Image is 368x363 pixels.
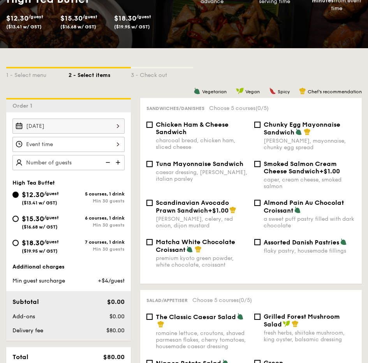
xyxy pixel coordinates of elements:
[22,239,44,247] span: $18.30
[264,160,337,175] span: Smoked Salmon Cream Cheese Sandwich
[136,14,151,19] span: /guest
[194,87,201,94] img: icon-vegetarian.fe4039eb.svg
[156,238,235,253] span: Matcha White Chocolate Croissant
[202,89,227,94] span: Vegetarian
[264,313,340,328] span: Grilled Forest Mushroom Salad
[44,215,59,220] span: /guest
[131,68,193,79] div: 3 - Check out
[107,298,125,305] span: $0.00
[254,122,261,128] input: Chunky Egg Mayonnaise Sandwich[PERSON_NAME], mayonnaise, chunky egg spread
[146,161,153,167] input: Tuna Mayonnaise Sandwichcaesar dressing, [PERSON_NAME], italian parsley
[12,155,125,170] input: Number of guests
[12,119,125,134] input: Event date
[83,14,97,19] span: /guest
[12,277,65,284] span: Min guest surcharge
[28,14,43,19] span: /guest
[12,137,125,152] input: Event time
[229,206,236,213] img: icon-chef-hat.a58ddaea.svg
[156,313,236,321] span: The Classic Caesar Salad
[156,330,248,350] div: romaine lettuce, croutons, shaved parmesan flakes, cherry tomatoes, housemade caesar dressing
[283,320,291,327] img: icon-vegan.f8ff3823.svg
[109,313,125,320] span: $0.00
[12,192,19,198] input: $12.30/guest($13.41 w/ GST)5 courses, 1 drinkMin 30 guests
[22,248,58,254] span: ($19.95 w/ GST)
[6,68,69,79] div: 1 - Select menu
[319,168,340,175] span: +$1.00
[236,87,244,94] img: icon-vegan.f8ff3823.svg
[12,180,55,186] span: High Tea Buffet
[6,14,28,23] span: $12.30
[264,138,356,151] div: [PERSON_NAME], mayonnaise, chunky egg spread
[12,327,43,334] span: Delivery fee
[12,263,125,271] div: Additional charges
[44,239,59,244] span: /guest
[299,87,306,94] img: icon-chef-hat.a58ddaea.svg
[237,313,244,320] img: icon-vegetarian.fe4039eb.svg
[12,216,19,222] input: $15.30/guest($16.68 w/ GST)6 courses, 1 drinkMin 30 guests
[239,297,252,304] span: (0/5)
[12,313,35,320] span: Add-ons
[209,105,269,112] span: Choose 5 courses
[264,176,356,190] div: caper, cream cheese, smoked salmon
[264,121,340,136] span: Chunky Egg Mayonnaise Sandwich
[22,190,44,199] span: $12.30
[114,14,136,23] span: $18.30
[294,206,301,213] img: icon-vegetarian.fe4039eb.svg
[245,89,260,94] span: Vegan
[304,128,311,135] img: icon-chef-hat.a58ddaea.svg
[12,103,35,109] span: Order 1
[269,87,276,94] img: icon-spicy.37a8142b.svg
[69,222,125,228] div: Min 30 guests
[146,298,188,303] span: Salad/Appetiser
[195,246,202,253] img: icon-chef-hat.a58ddaea.svg
[254,239,261,245] input: Assorted Danish Pastriesflaky pastry, housemade fillings
[156,160,243,168] span: Tuna Mayonnaise Sandwich
[146,200,153,206] input: Scandinavian Avocado Prawn Sandwich+$1.00[PERSON_NAME], celery, red onion, dijon mustard
[264,239,339,246] span: Assorted Danish Pastries
[44,191,59,196] span: /guest
[22,224,58,230] span: ($16.68 w/ GST)
[98,277,125,284] span: +$4/guest
[103,353,125,361] span: $80.00
[264,199,344,214] span: Almond Pain Au Chocolat Croissant
[156,199,229,214] span: Scandinavian Avocado Prawn Sandwich
[295,128,302,135] img: icon-vegetarian.fe4039eb.svg
[186,246,193,253] img: icon-vegetarian.fe4039eb.svg
[12,298,39,305] span: Subtotal
[156,137,248,150] div: charcoal bread, chicken ham, sliced cheese
[340,238,347,245] img: icon-vegetarian.fe4039eb.svg
[264,330,356,343] div: fresh herbs, shiitake mushroom, king oyster, balsamic dressing
[146,106,204,111] span: Sandwiches/Danishes
[264,248,356,254] div: flaky pastry, housemade fillings
[6,24,42,30] span: ($13.41 w/ GST)
[60,24,96,30] span: ($16.68 w/ GST)
[156,121,229,136] span: Chicken Ham & Cheese Sandwich
[278,89,290,94] span: Spicy
[146,239,153,245] input: Matcha White Chocolate Croissantpremium kyoto green powder, white chocolate, croissant
[254,314,261,320] input: Grilled Forest Mushroom Saladfresh herbs, shiitake mushroom, king oyster, balsamic dressing
[69,68,131,79] div: 2 - Select items
[255,105,269,112] span: (0/5)
[12,353,28,361] span: Total
[22,200,57,206] span: ($13.41 w/ GST)
[69,246,125,252] div: Min 30 guests
[146,122,153,128] input: Chicken Ham & Cheese Sandwichcharcoal bread, chicken ham, sliced cheese
[22,215,44,223] span: $15.30
[192,297,252,304] span: Choose 5 courses
[69,239,125,245] div: 7 courses, 1 drink
[208,207,229,214] span: +$1.00
[101,155,113,170] img: icon-reduce.1d2dbef1.svg
[157,321,164,328] img: icon-chef-hat.a58ddaea.svg
[113,155,125,170] img: icon-add.58712e84.svg
[254,200,261,206] input: Almond Pain Au Chocolat Croissanta sweet puff pastry filled with dark chocolate
[106,327,125,334] span: $80.00
[60,14,83,23] span: $15.30
[69,198,125,204] div: Min 30 guests
[69,191,125,197] div: 5 courses, 1 drink
[156,169,248,182] div: caesar dressing, [PERSON_NAME], italian parsley
[146,314,153,320] input: The Classic Caesar Saladromaine lettuce, croutons, shaved parmesan flakes, cherry tomatoes, house...
[69,215,125,221] div: 6 courses, 1 drink
[264,216,356,229] div: a sweet puff pastry filled with dark chocolate
[254,161,261,167] input: Smoked Salmon Cream Cheese Sandwich+$1.00caper, cream cheese, smoked salmon
[114,24,150,30] span: ($19.95 w/ GST)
